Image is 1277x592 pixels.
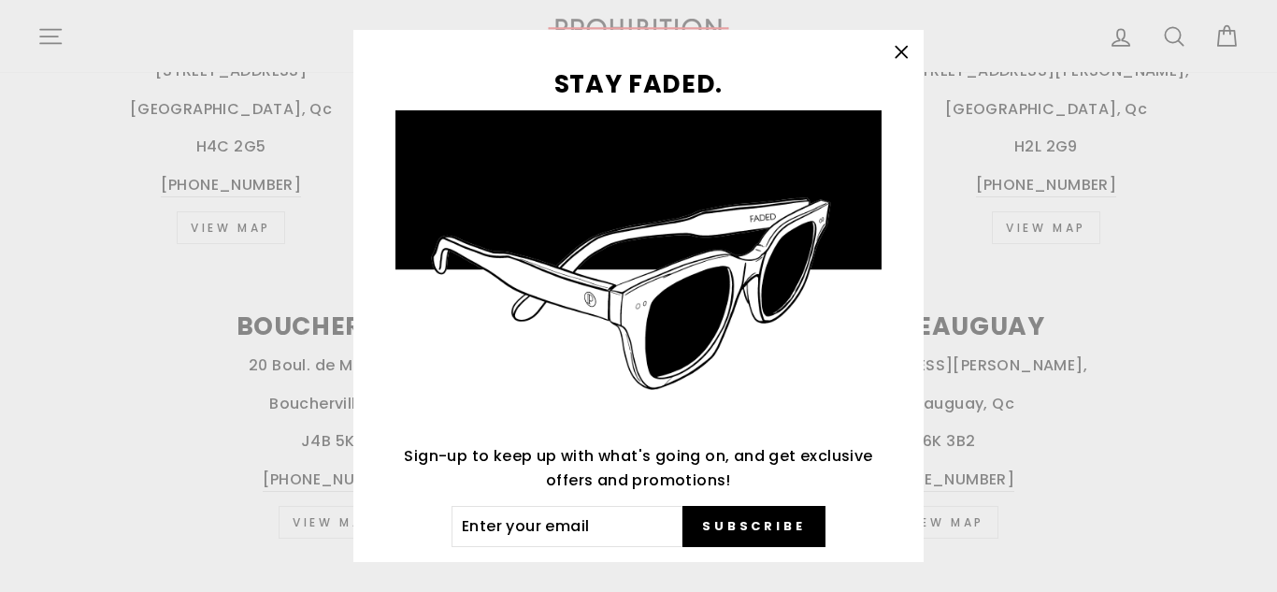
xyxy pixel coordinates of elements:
[452,506,682,547] input: Enter your email
[395,444,882,492] p: Sign-up to keep up with what's going on, and get exclusive offers and promotions!
[682,506,825,547] button: Subscribe
[593,561,684,587] button: No thanks
[702,518,806,535] span: Subscribe
[395,72,882,97] h3: STAY FADED.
